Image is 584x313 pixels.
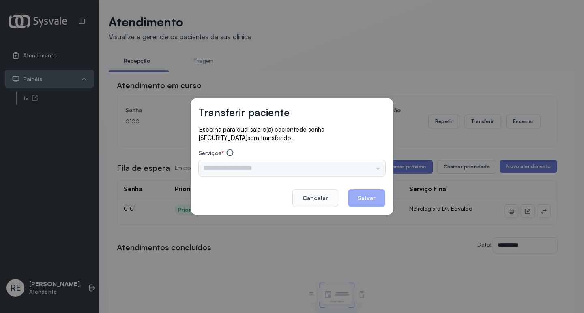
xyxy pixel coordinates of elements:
h3: Transferir paciente [199,106,290,119]
p: Escolha para qual sala o(a) paciente será transferido. [199,125,385,142]
span: Serviços [199,149,221,156]
span: de senha [SECURITY_DATA] [199,126,324,142]
button: Cancelar [292,189,338,207]
button: Salvar [348,189,385,207]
